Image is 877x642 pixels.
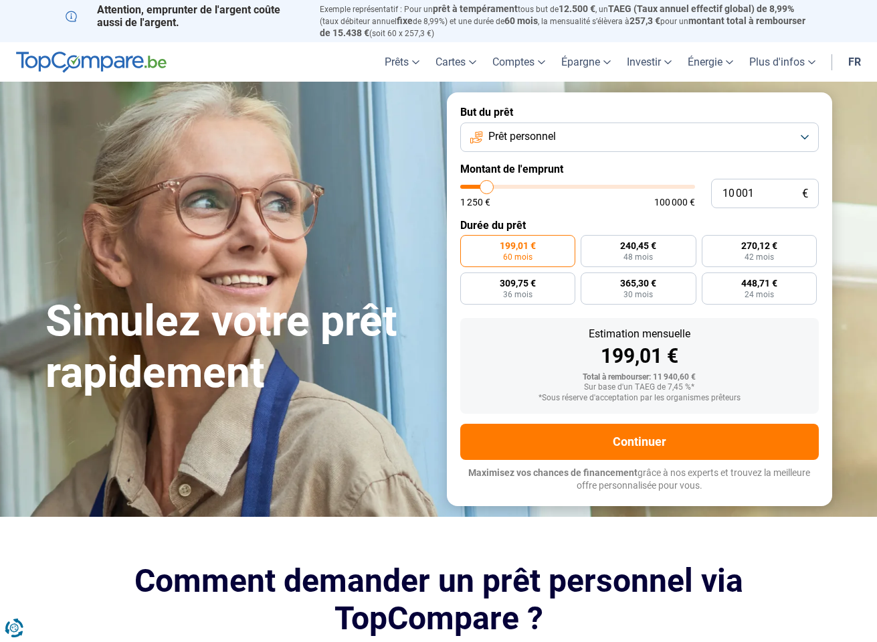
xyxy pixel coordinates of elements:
p: Attention, emprunter de l'argent coûte aussi de l'argent. [66,3,304,29]
div: Estimation mensuelle [471,329,808,339]
div: Sur base d'un TAEG de 7,45 %* [471,383,808,392]
span: Prêt personnel [488,129,556,144]
button: Prêt personnel [460,123,819,152]
span: TAEG (Taux annuel effectif global) de 8,99% [608,3,794,14]
p: grâce à nos experts et trouvez la meilleure offre personnalisée pour vous. [460,467,819,493]
span: montant total à rembourser de 15.438 € [320,15,805,38]
a: fr [840,42,869,82]
span: 24 mois [745,291,774,299]
a: Prêts [377,42,427,82]
span: 448,71 € [741,278,777,288]
div: Total à rembourser: 11 940,60 € [471,373,808,382]
label: But du prêt [460,106,819,118]
span: 270,12 € [741,241,777,250]
span: 42 mois [745,253,774,261]
span: 60 mois [504,15,538,26]
a: Cartes [427,42,484,82]
span: 240,45 € [620,241,656,250]
span: 365,30 € [620,278,656,288]
span: € [802,188,808,199]
span: 36 mois [503,291,532,299]
span: prêt à tempérament [433,3,518,14]
div: 199,01 € [471,346,808,366]
span: 100 000 € [654,197,695,207]
span: Maximisez vos chances de financement [468,467,638,478]
span: 199,01 € [500,241,536,250]
h2: Comment demander un prêt personnel via TopCompare ? [66,562,812,636]
label: Durée du prêt [460,219,819,232]
a: Plus d'infos [741,42,823,82]
p: Exemple représentatif : Pour un tous but de , un (taux débiteur annuel de 8,99%) et une durée de ... [320,3,812,39]
span: fixe [397,15,413,26]
span: 1 250 € [460,197,490,207]
a: Comptes [484,42,553,82]
a: Épargne [553,42,619,82]
span: 309,75 € [500,278,536,288]
span: 60 mois [503,253,532,261]
div: *Sous réserve d'acceptation par les organismes prêteurs [471,394,808,403]
span: 12.500 € [559,3,595,14]
a: Énergie [680,42,741,82]
a: Investir [619,42,680,82]
span: 30 mois [623,291,653,299]
h1: Simulez votre prêt rapidement [45,296,431,399]
img: TopCompare [16,52,167,73]
span: 257,3 € [629,15,660,26]
button: Continuer [460,424,819,460]
span: 48 mois [623,253,653,261]
label: Montant de l'emprunt [460,163,819,175]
